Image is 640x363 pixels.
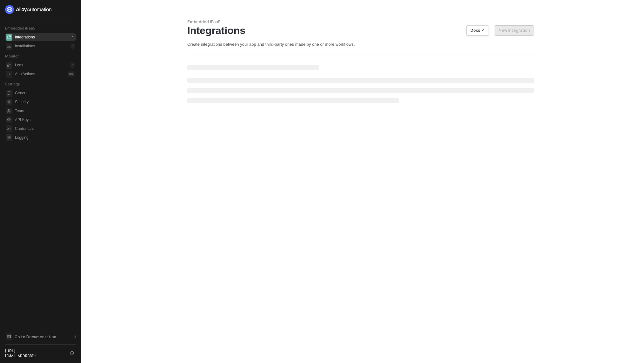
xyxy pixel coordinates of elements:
button: New Integration [495,25,534,36]
a: logo [5,5,76,14]
span: documentation [6,333,12,340]
span: Team [15,107,75,115]
span: Credentials [15,125,75,132]
div: App Actions [15,71,35,77]
span: logging [6,134,12,141]
div: [EMAIL_ADDRESS] • [5,353,65,358]
div: 0 [70,44,75,49]
div: Integrations [15,35,35,40]
div: 0 [70,63,75,68]
div: Embedded iPaaS [187,19,534,24]
div: Docs ↗ [470,28,485,33]
span: Go to Documentation [15,334,56,339]
span: logout [70,351,74,355]
div: [URL] [5,348,65,353]
span: General [15,89,75,97]
div: 0 % [68,71,75,77]
img: logo [5,5,52,14]
span: document-arrow [71,334,78,340]
span: integrations [6,34,12,41]
div: Logs [15,63,23,68]
span: api-key [6,117,12,123]
div: Create integrations between your app and third-party ones made by one or more workflows. [187,42,534,47]
span: installations [6,43,12,50]
span: Security [15,98,75,106]
span: API Keys [15,116,75,124]
button: Docs ↗ [466,25,489,36]
span: security [6,99,12,105]
div: Installations [15,44,35,49]
span: Logging [15,134,75,141]
div: Integrations [187,24,534,37]
span: Monitor [5,54,19,58]
span: general [6,90,12,97]
div: 0 [70,35,75,40]
span: icon-logs [6,62,12,69]
span: icon-app-actions [6,71,12,77]
span: Embedded iPaaS [5,26,36,30]
span: Settings [5,82,20,86]
a: Knowledge Base [5,333,76,340]
span: credentials [6,125,12,132]
span: team [6,108,12,114]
